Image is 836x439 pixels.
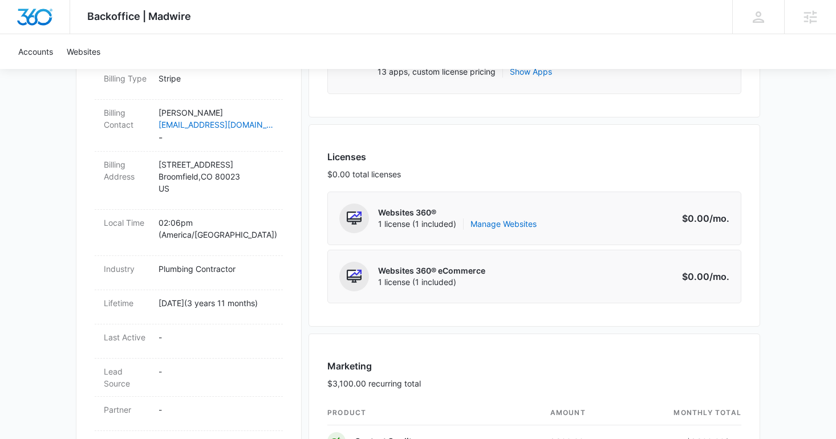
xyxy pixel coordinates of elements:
div: Lifetime[DATE](3 years 11 months) [95,290,283,324]
dt: Billing Address [104,158,149,182]
p: $0.00 [676,270,729,283]
span: Backoffice | Madwire [87,10,191,22]
dt: Partner [104,404,149,416]
p: [PERSON_NAME] [159,107,274,119]
p: 13 apps, custom license pricing [378,66,496,78]
p: - [159,331,274,343]
h3: Marketing [327,359,421,373]
th: amount [541,401,624,425]
dt: Industry [104,263,149,275]
div: Last Active- [95,324,283,359]
p: $3,100.00 recurring total [327,377,421,389]
div: Billing Address[STREET_ADDRESS]Broomfield,CO 80023US [95,152,283,210]
th: monthly total [623,401,741,425]
div: Billing TypeStripe [95,66,283,100]
span: 1 license (1 included) [378,277,485,288]
dd: - [159,107,274,144]
p: Stripe [159,72,274,84]
p: [STREET_ADDRESS] Broomfield , CO 80023 US [159,158,274,194]
dt: Lifetime [104,297,149,309]
p: $0.00 [676,212,729,225]
dt: Local Time [104,217,149,229]
p: Websites 360® eCommerce [378,265,485,277]
dt: Billing Type [104,72,149,84]
dt: Billing Contact [104,107,149,131]
span: 1 license (1 included) [378,218,537,230]
div: Lead Source- [95,359,283,397]
a: Accounts [11,34,60,69]
span: /mo. [709,213,729,224]
a: Manage Websites [470,218,537,230]
div: IndustryPlumbing Contractor [95,256,283,290]
p: - [159,365,274,377]
p: - [159,404,274,416]
th: product [327,401,541,425]
div: Local Time02:06pm (America/[GEOGRAPHIC_DATA]) [95,210,283,256]
p: $0.00 total licenses [327,168,401,180]
div: Partner- [95,397,283,431]
p: [DATE] ( 3 years 11 months ) [159,297,274,309]
span: /mo. [709,271,729,282]
dt: Last Active [104,331,149,343]
div: Billing Contact[PERSON_NAME][EMAIL_ADDRESS][DOMAIN_NAME]- [95,100,283,152]
h3: Licenses [327,150,401,164]
dt: Lead Source [104,365,149,389]
p: Websites 360® [378,207,537,218]
p: 02:06pm ( America/[GEOGRAPHIC_DATA] ) [159,217,274,241]
button: Show Apps [510,66,552,78]
a: [EMAIL_ADDRESS][DOMAIN_NAME] [159,119,274,131]
a: Websites [60,34,107,69]
p: Plumbing Contractor [159,263,274,275]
